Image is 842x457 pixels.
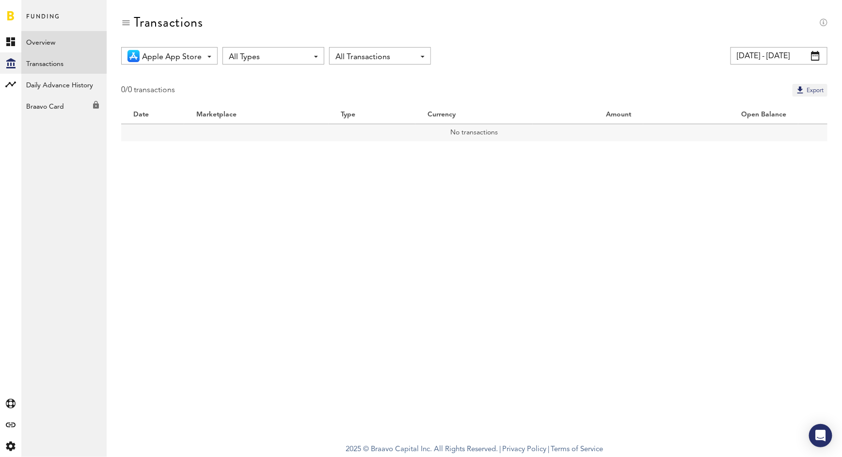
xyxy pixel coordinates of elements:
a: Daily Advance History [21,74,107,95]
span: All Types [229,49,308,65]
a: Terms of Service [551,446,603,453]
span: All Transactions [335,49,415,65]
span: Support [20,7,55,16]
span: 2025 © Braavo Capital Inc. All Rights Reserved. [346,442,498,457]
button: Export [793,84,827,97]
a: Transactions [21,52,107,74]
div: 0/0 transactions [121,84,175,97]
div: Braavo Card [21,95,107,113]
span: Apple App Store [142,49,202,65]
a: Privacy Policy [502,446,546,453]
th: Currency [415,106,533,124]
div: Transactions [134,15,203,30]
span: Funding [26,11,60,31]
img: Export [795,85,805,95]
th: Amount [533,106,643,124]
div: Open Intercom Messenger [809,424,832,447]
a: Overview [21,31,107,52]
th: Type [329,106,415,124]
td: No transactions [121,124,827,141]
th: Open Balance [643,106,798,124]
img: 21.png [127,50,140,62]
th: Marketplace [184,106,329,124]
th: Date [121,106,184,124]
